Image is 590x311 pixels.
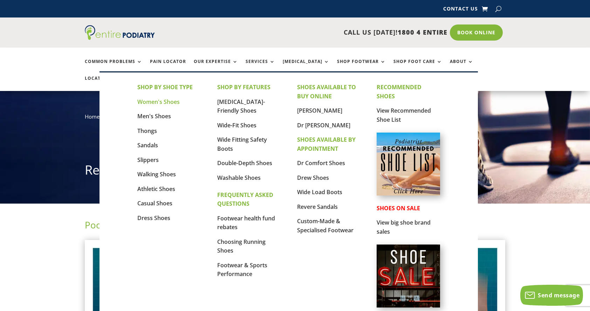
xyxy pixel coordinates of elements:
[217,83,270,91] strong: SHOP BY FEATURES
[85,161,505,182] h1: Recommended Shoe List
[85,219,505,235] h2: Podiatrist recommended shoes for your foot type
[443,6,478,14] a: Contact Us
[297,217,354,234] a: Custom-Made & Specialised Footwear
[246,59,275,74] a: Services
[85,112,505,126] nav: breadcrumb
[137,185,175,193] a: Athletic Shoes
[217,214,275,231] a: Footwear health fund rebates
[85,113,100,120] a: Home
[85,34,155,41] a: Entire Podiatry
[377,245,440,308] img: shoe-sale-australia-entire-podiatry
[137,127,157,135] a: Thongs
[85,25,155,40] img: logo (1)
[85,76,120,91] a: Locations
[137,156,159,164] a: Slippers
[194,59,238,74] a: Our Expertise
[337,59,386,74] a: Shop Footwear
[297,174,329,182] a: Drew Shoes
[217,191,273,208] strong: FREQUENTLY ASKED QUESTIONS
[137,170,176,178] a: Walking Shoes
[297,136,356,153] strong: SHOES AVAILABLE BY APPOINTMENT
[377,302,440,309] a: Shoes on Sale from Entire Podiatry shoe partners
[377,107,431,123] a: View Recommended Shoe List
[297,107,342,114] a: [PERSON_NAME]
[377,219,431,235] a: View big shoe brand sales
[137,141,158,149] a: Sandals
[297,121,350,129] a: Dr [PERSON_NAME]
[297,83,356,100] strong: SHOES AVAILABLE TO BUY ONLINE
[137,214,170,222] a: Dress Shoes
[538,291,579,299] span: Send message
[137,98,180,106] a: Women's Shoes
[297,203,338,211] a: Revere Sandals
[217,121,256,129] a: Wide-Fit Shoes
[297,159,345,167] a: Dr Comfort Shoes
[150,59,186,74] a: Pain Locator
[217,261,267,278] a: Footwear & Sports Performance
[398,28,447,36] span: 1800 4 ENTIRE
[297,188,342,196] a: Wide Load Boots
[377,133,440,196] img: podiatrist-recommended-shoe-list-australia-entire-podiatry
[377,204,420,212] strong: SHOES ON SALE
[283,59,329,74] a: [MEDICAL_DATA]
[137,199,172,207] a: Casual Shoes
[377,83,421,100] strong: RECOMMENDED SHOES
[393,59,442,74] a: Shop Foot Care
[450,59,473,74] a: About
[377,190,440,197] a: Podiatrist Recommended Shoe List Australia
[137,112,171,120] a: Men's Shoes
[137,83,193,91] strong: SHOP BY SHOE TYPE
[217,238,266,255] a: Choosing Running Shoes
[217,174,261,182] a: Washable Shoes
[520,285,583,306] button: Send message
[217,98,265,115] a: [MEDICAL_DATA]-Friendly Shoes
[85,59,142,74] a: Common Problems
[217,136,267,153] a: Wide Fitting Safety Boots
[450,24,503,41] a: Book Online
[217,159,272,167] a: Double-Depth Shoes
[182,28,447,37] p: CALL US [DATE]!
